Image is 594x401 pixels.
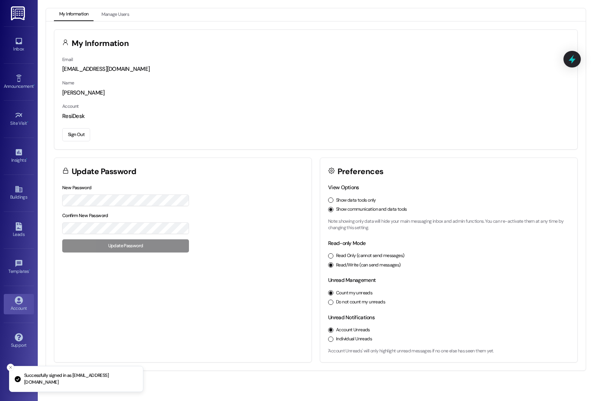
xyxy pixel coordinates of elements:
[336,327,370,334] label: Account Unreads
[27,119,28,125] span: •
[62,103,79,109] label: Account
[62,185,92,191] label: New Password
[336,197,376,204] label: Show data tools only
[62,80,74,86] label: Name
[4,183,34,203] a: Buildings
[4,331,34,351] a: Support
[336,336,372,343] label: Individual Unreads
[328,184,359,191] label: View Options
[54,8,94,21] button: My Information
[4,257,34,277] a: Templates •
[62,89,569,97] div: [PERSON_NAME]
[62,112,569,120] div: ResiDesk
[336,253,404,259] label: Read Only (cannot send messages)
[336,206,407,213] label: Show communication and data tools
[62,57,73,63] label: Email
[11,6,26,20] img: ResiDesk Logo
[4,294,34,314] a: Account
[4,109,34,129] a: Site Visit •
[328,277,376,283] label: Unread Management
[26,156,27,162] span: •
[336,262,401,269] label: Read/Write (can send messages)
[7,364,14,371] button: Close toast
[72,40,129,47] h3: My Information
[4,35,34,55] a: Inbox
[72,168,137,176] h3: Update Password
[4,146,34,166] a: Insights •
[336,299,385,306] label: Do not count my unreads
[29,268,30,273] span: •
[62,128,90,141] button: Sign Out
[62,65,569,73] div: [EMAIL_ADDRESS][DOMAIN_NAME]
[328,240,365,246] label: Read-only Mode
[336,290,372,297] label: Count my unreads
[328,218,569,231] p: Note: showing only data will hide your main messaging inbox and admin functions. You can re-activ...
[328,314,375,321] label: Unread Notifications
[34,83,35,88] span: •
[338,168,384,176] h3: Preferences
[24,372,137,386] p: Successfully signed in as [EMAIL_ADDRESS][DOMAIN_NAME]
[328,348,569,355] p: 'Account Unreads' will only highlight unread messages if no one else has seen them yet.
[96,8,134,21] button: Manage Users
[62,213,108,219] label: Confirm New Password
[4,220,34,240] a: Leads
